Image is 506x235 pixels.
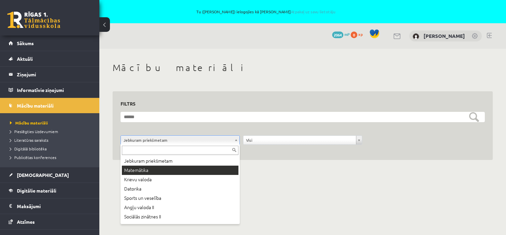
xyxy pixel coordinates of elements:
[122,166,238,175] div: Matemātika
[122,203,238,212] div: Angļu valoda II
[122,221,238,231] div: Uzņēmējdarbības pamati (Specializētais kurss)
[122,156,238,166] div: Jebkuram priekšmetam
[122,184,238,194] div: Datorika
[122,175,238,184] div: Krievu valoda
[122,194,238,203] div: Sports un veselība
[122,212,238,221] div: Sociālās zinātnes II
